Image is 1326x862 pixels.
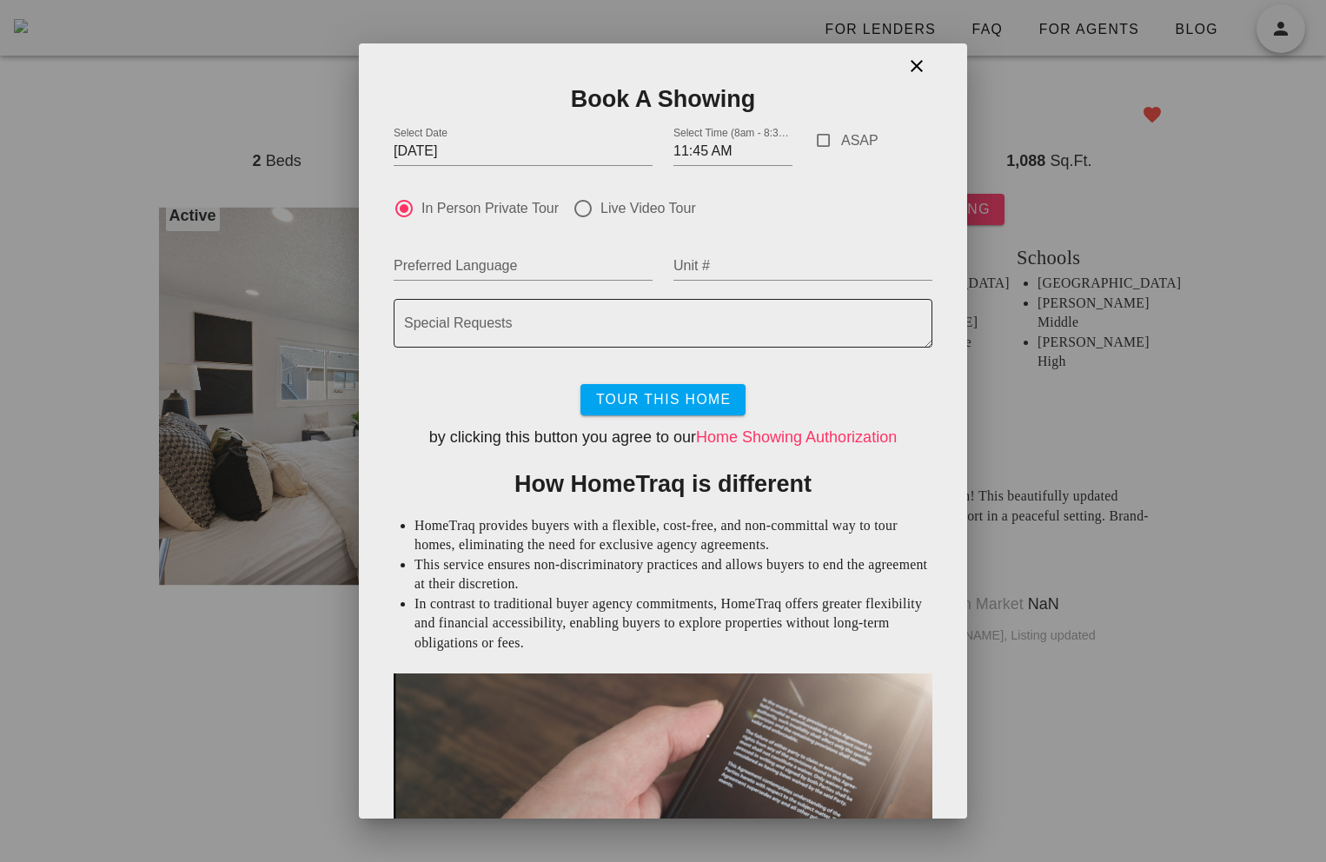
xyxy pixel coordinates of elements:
[594,392,731,408] span: Tour This Home
[414,594,932,653] li: In contrast to traditional buyer agency commitments, HomeTraq offers greater flexibility and fina...
[1239,779,1326,862] iframe: Chat Widget
[421,200,559,217] label: In Person Private Tour
[580,384,745,415] button: Tour This Home
[841,132,932,149] label: ASAP
[394,127,448,140] label: Select Date
[394,467,932,502] h2: How HomeTraq is different
[414,555,932,594] li: This service ensures non-discriminatory practices and allows buyers to end the agreement at their...
[696,428,897,446] a: Home Showing Authorization
[394,82,932,135] h2: Book A Showing
[673,127,792,140] label: Select Time (8am - 8:30pm)
[600,200,696,217] label: Live Video Tour
[414,516,932,555] li: HomeTraq provides buyers with a flexible, cost-free, and non-committal way to tour homes, elimina...
[394,426,932,449] div: by clicking this button you agree to our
